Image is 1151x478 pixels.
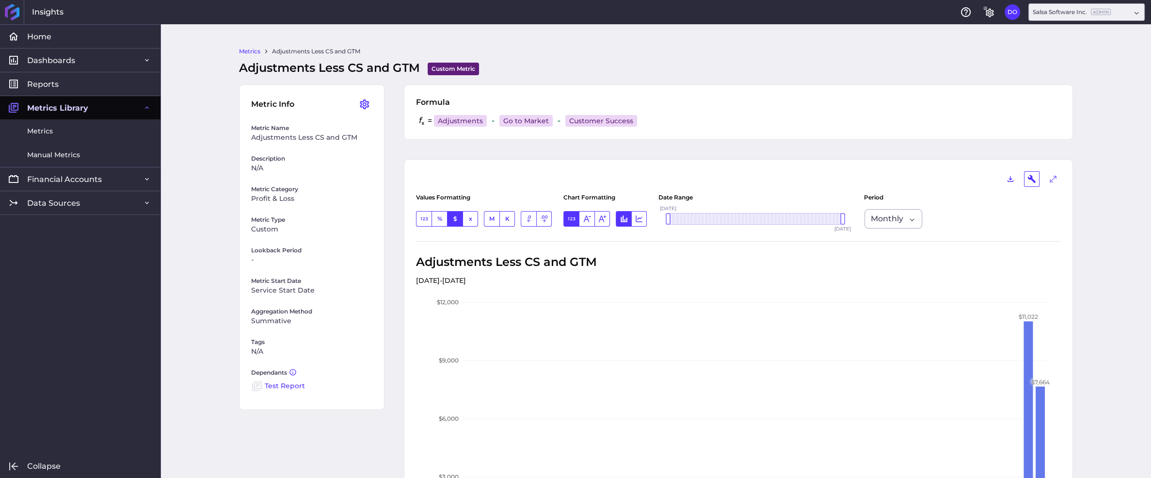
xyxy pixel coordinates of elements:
div: N/A [251,332,372,363]
tspan: $7,664 [1031,378,1049,385]
a: Metrics [239,47,260,56]
button: General Settings [981,4,997,20]
button: Help [958,4,974,20]
div: Salsa Software Inc. [1033,8,1111,16]
button: User Menu [357,97,372,112]
span: [DATE] [660,206,676,211]
div: Adjustments Less CS and GTM [239,59,479,77]
div: Date Range [658,195,697,200]
div: Custom [251,210,372,240]
tspan: $11,022 [1019,313,1038,320]
div: Adjustments Less CS and GTM [251,118,372,148]
span: Home [27,32,51,42]
span: Reports [27,79,59,89]
span: Metrics Library [27,103,88,113]
button: M [484,211,499,227]
tspan: $6,000 [439,415,459,422]
button: K [499,211,515,227]
ins: Admin [1091,9,1111,15]
button: % [432,211,447,227]
div: Service Start Date [251,271,372,301]
span: Metric Info [251,99,294,110]
div: Formula [416,97,1061,108]
button: $ [447,211,463,227]
div: Custom Metric [428,63,479,75]
a: Test Report [265,381,305,390]
div: - [555,115,563,127]
span: Financial Accounts [27,174,102,184]
div: N/A [251,148,372,179]
title: Aggregation Method [251,307,372,316]
span: Metrics [27,126,53,136]
div: Adjustments Less CS and GTM [416,253,597,286]
title: Tags [251,338,372,346]
title: Lookback Period [251,246,372,255]
div: Customer Success [565,115,637,127]
button: x [463,211,478,227]
div: Go to Market [499,115,553,127]
title: Metric Category [251,185,372,194]
p: [DATE] - [DATE] [416,275,597,286]
a: Adjustments Less CS and GTM [272,47,360,56]
span: Monthly [871,213,903,225]
div: Dropdown select [1028,3,1145,21]
div: Dropdown select [864,209,922,229]
tspan: $9,000 [439,357,459,364]
tspan: $12,000 [437,298,459,306]
span: Data Sources [27,198,80,208]
div: Period [864,195,903,200]
div: Chart Formatting [563,195,615,200]
title: Metric Start Date [251,277,372,285]
span: [DATE] [834,227,851,231]
title: Dependants [251,368,372,379]
title: Description [251,154,372,163]
div: Adjustments [434,115,487,127]
span: Dashboards [27,55,75,66]
span: Manual Metrics [27,150,80,160]
button: User Menu [1005,4,1020,20]
title: Metric Name [251,124,372,132]
div: Summative [251,301,372,332]
span: Collapse [27,461,61,471]
title: Metric Type [251,215,372,224]
div: Values Formatting [416,195,470,200]
div: = [416,114,432,128]
div: - [251,240,372,271]
div: Profit & Loss [251,179,372,210]
div: - [489,115,497,127]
